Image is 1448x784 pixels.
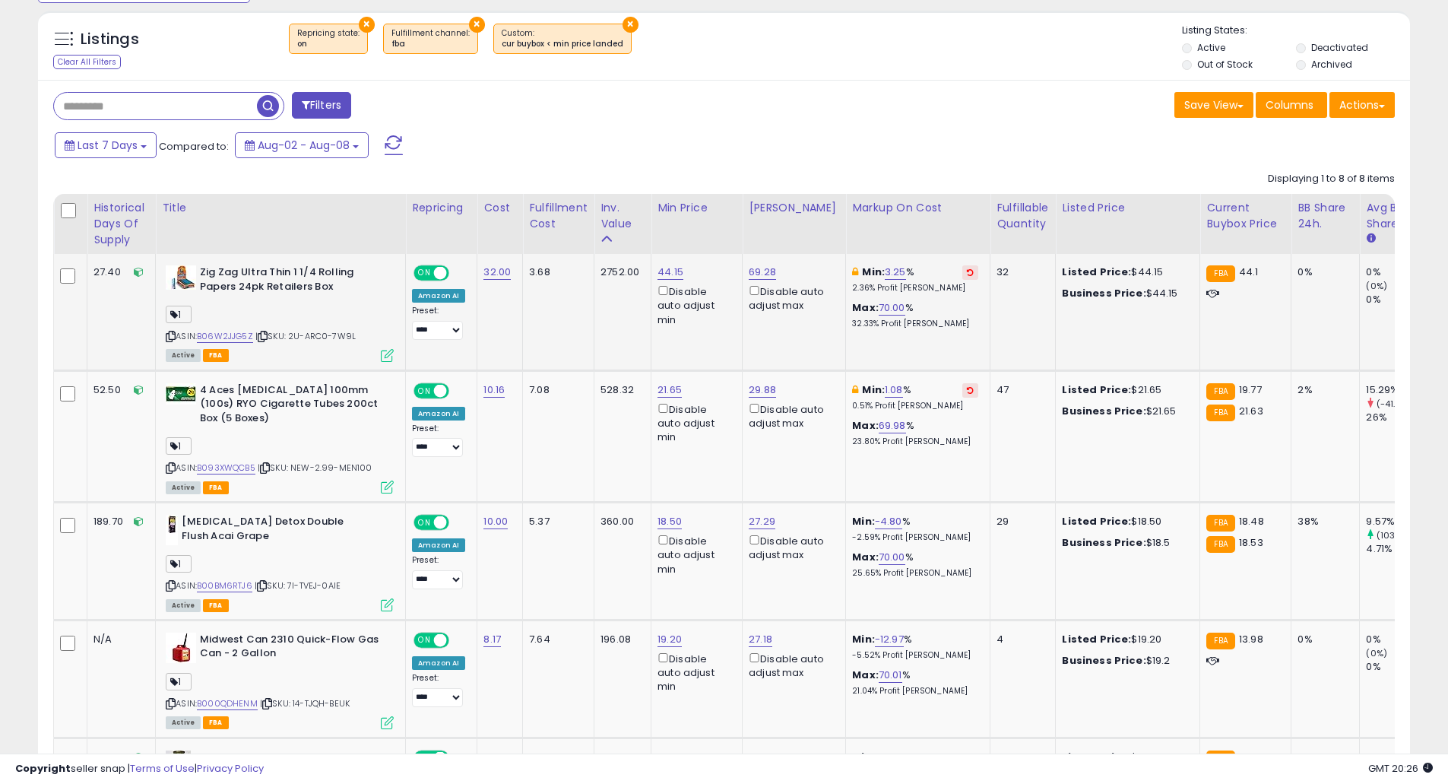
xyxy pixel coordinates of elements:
[260,697,350,709] span: | SKU: 14-TJQH-BEUK
[297,39,360,49] div: on
[852,551,978,579] div: %
[166,349,201,362] span: All listings currently available for purchase on Amazon
[1062,654,1188,668] div: $19.2
[166,306,192,323] span: 1
[852,632,875,646] b: Min:
[1366,411,1427,424] div: 26%
[130,761,195,776] a: Terms of Use
[1062,286,1145,300] b: Business Price:
[749,650,834,680] div: Disable auto adjust max
[1062,287,1188,300] div: $44.15
[852,319,978,329] p: 32.33% Profit [PERSON_NAME]
[93,200,149,248] div: Historical Days Of Supply
[197,579,252,592] a: B00BM6RTJ6
[502,39,623,49] div: cur buybox < min price landed
[1062,265,1188,279] div: $44.15
[197,462,255,475] a: B093XWQCB5
[483,632,501,647] a: 8.17
[78,138,138,153] span: Last 7 Days
[1062,382,1131,397] b: Listed Price:
[852,383,978,411] div: %
[1062,265,1131,279] b: Listed Price:
[1366,660,1427,674] div: 0%
[447,384,471,397] span: OFF
[1062,200,1193,216] div: Listed Price
[600,515,639,528] div: 360.00
[415,267,434,280] span: ON
[412,424,465,458] div: Preset:
[166,555,192,573] span: 1
[600,200,645,232] div: Inv. value
[529,200,588,232] div: Fulfillment Cost
[1239,535,1263,550] span: 18.53
[1197,58,1253,71] label: Out of Stock
[852,401,978,411] p: 0.51% Profit [PERSON_NAME]
[996,265,1044,279] div: 32
[623,17,638,33] button: ×
[529,633,582,646] div: 7.64
[852,633,978,661] div: %
[657,632,682,647] a: 19.20
[852,418,879,433] b: Max:
[93,265,144,279] div: 27.40
[255,330,356,342] span: | SKU: 2U-ARC0-7W9L
[1366,515,1427,528] div: 9.57%
[749,382,776,398] a: 29.88
[1297,265,1348,279] div: 0%
[1206,536,1234,553] small: FBA
[359,17,375,33] button: ×
[852,686,978,697] p: 21.04% Profit [PERSON_NAME]
[852,532,978,543] p: -2.59% Profit [PERSON_NAME]
[846,194,990,254] th: The percentage added to the cost of goods (COGS) that forms the calculator for Min & Max prices.
[1197,41,1225,54] label: Active
[447,633,471,646] span: OFF
[1366,280,1387,292] small: (0%)
[879,550,905,565] a: 70.00
[875,632,904,647] a: -12.97
[166,515,394,610] div: ASIN:
[1266,97,1313,113] span: Columns
[529,383,582,397] div: 7.08
[879,668,902,683] a: 70.01
[1062,633,1188,646] div: $19.20
[657,382,682,398] a: 21.65
[749,265,776,280] a: 69.28
[600,633,639,646] div: 196.08
[852,300,879,315] b: Max:
[1366,633,1427,646] div: 0%
[412,656,465,670] div: Amazon AI
[1062,383,1188,397] div: $21.65
[1206,383,1234,400] small: FBA
[1377,529,1416,541] small: (103.18%)
[529,515,582,528] div: 5.37
[15,761,71,776] strong: Copyright
[166,383,196,405] img: 41NTlp1E3-S._SL40_.jpg
[483,265,511,280] a: 32.00
[166,633,394,728] div: ASIN:
[1311,41,1368,54] label: Deactivated
[852,436,978,447] p: 23.80% Profit [PERSON_NAME]
[255,579,341,592] span: | SKU: 7I-TVEJ-0AIE
[657,650,730,694] div: Disable auto adjust min
[200,383,385,430] b: 4 Aces [MEDICAL_DATA] 100mm (100s) RYO Cigarette Tubes 200ct Box (5 Boxes)
[1239,632,1263,646] span: 13.98
[749,200,839,216] div: [PERSON_NAME]
[483,382,505,398] a: 10.16
[53,55,121,69] div: Clear All Filters
[166,599,201,612] span: All listings currently available for purchase on Amazon
[166,383,394,492] div: ASIN:
[415,516,434,529] span: ON
[1062,632,1131,646] b: Listed Price:
[1311,58,1352,71] label: Archived
[852,515,978,543] div: %
[862,265,885,279] b: Min:
[412,306,465,340] div: Preset:
[852,650,978,661] p: -5.52% Profit [PERSON_NAME]
[166,673,192,690] span: 1
[996,633,1044,646] div: 4
[1174,92,1253,118] button: Save View
[852,301,978,329] div: %
[166,437,192,455] span: 1
[852,568,978,579] p: 25.65% Profit [PERSON_NAME]
[200,633,385,665] b: Midwest Can 2310 Quick-Flow Gas Can - 2 Gallon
